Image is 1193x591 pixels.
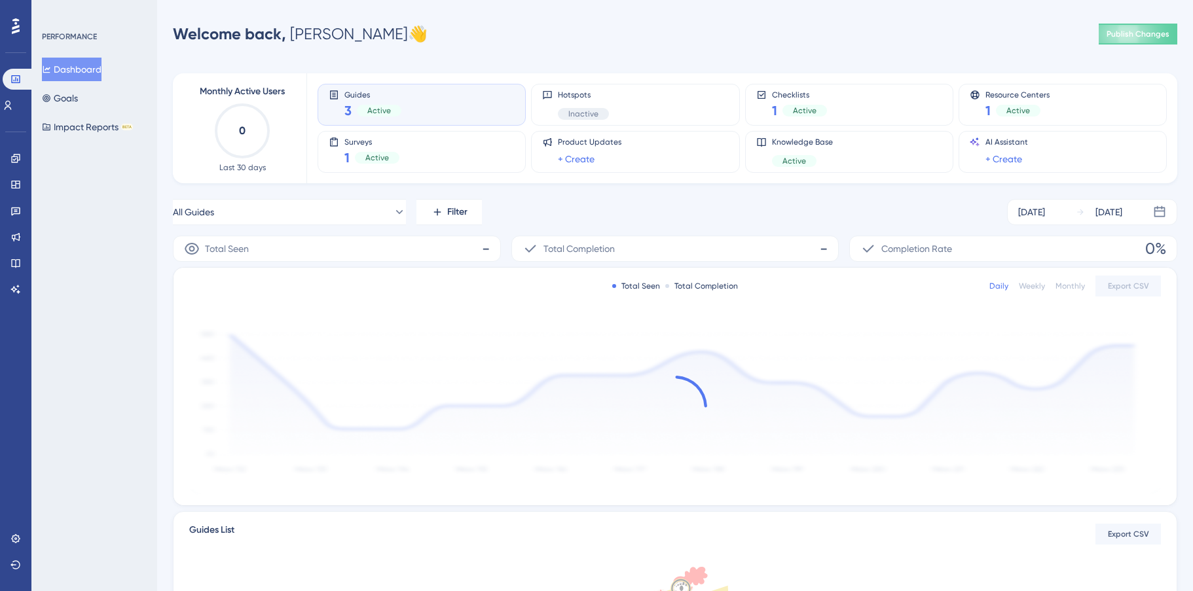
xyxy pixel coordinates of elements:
div: BETA [121,124,133,130]
span: 1 [344,149,350,167]
span: Export CSV [1108,529,1149,539]
span: Total Completion [543,241,615,257]
a: + Create [985,151,1022,167]
span: Total Seen [205,241,249,257]
button: Filter [416,199,482,225]
span: Knowledge Base [772,137,833,147]
span: AI Assistant [985,137,1028,147]
div: [DATE] [1095,204,1122,220]
span: Guides List [189,522,234,546]
span: Guides [344,90,401,99]
span: Active [793,105,817,116]
span: Active [1006,105,1030,116]
button: Goals [42,86,78,110]
text: 0 [239,124,246,137]
a: + Create [558,151,595,167]
span: Hotspots [558,90,609,100]
span: 1 [985,101,991,120]
button: Export CSV [1095,524,1161,545]
div: PERFORMANCE [42,31,97,42]
span: Publish Changes [1107,29,1169,39]
span: Inactive [568,109,598,119]
span: - [820,238,828,259]
div: [DATE] [1018,204,1045,220]
span: - [482,238,490,259]
button: Export CSV [1095,276,1161,296]
button: Dashboard [42,58,101,81]
div: Total Completion [665,281,738,291]
span: Filter [447,204,468,220]
span: 3 [344,101,352,120]
button: Impact ReportsBETA [42,115,133,139]
span: Surveys [344,137,399,146]
span: Completion Rate [881,241,952,257]
div: Total Seen [612,281,660,291]
span: 1 [772,101,777,120]
span: All Guides [173,204,214,220]
span: Monthly Active Users [200,84,285,99]
span: Active [782,156,806,166]
span: Welcome back, [173,24,286,43]
span: Product Updates [558,137,621,147]
span: 0% [1145,238,1166,259]
span: Active [365,152,389,163]
div: Weekly [1019,281,1045,291]
span: Resource Centers [985,90,1050,99]
div: Monthly [1055,281,1085,291]
span: Last 30 days [219,162,266,173]
span: Checklists [772,90,827,99]
button: All Guides [173,199,406,225]
div: Daily [989,281,1008,291]
div: [PERSON_NAME] 👋 [173,24,428,45]
button: Publish Changes [1099,24,1177,45]
span: Active [367,105,391,116]
span: Export CSV [1108,281,1149,291]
